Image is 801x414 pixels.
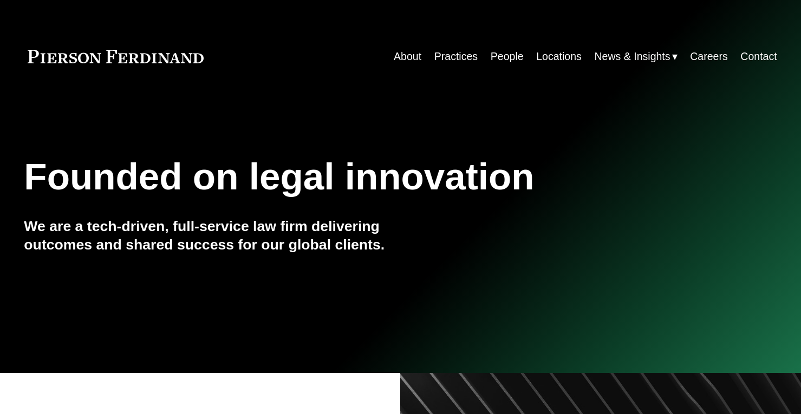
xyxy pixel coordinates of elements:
span: News & Insights [595,47,670,66]
a: People [491,46,524,67]
a: folder dropdown [595,46,678,67]
a: Locations [536,46,582,67]
a: About [394,46,421,67]
a: Practices [434,46,478,67]
a: Contact [740,46,777,67]
a: Careers [690,46,727,67]
h4: We are a tech-driven, full-service law firm delivering outcomes and shared success for our global... [24,218,400,254]
h1: Founded on legal innovation [24,155,652,198]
